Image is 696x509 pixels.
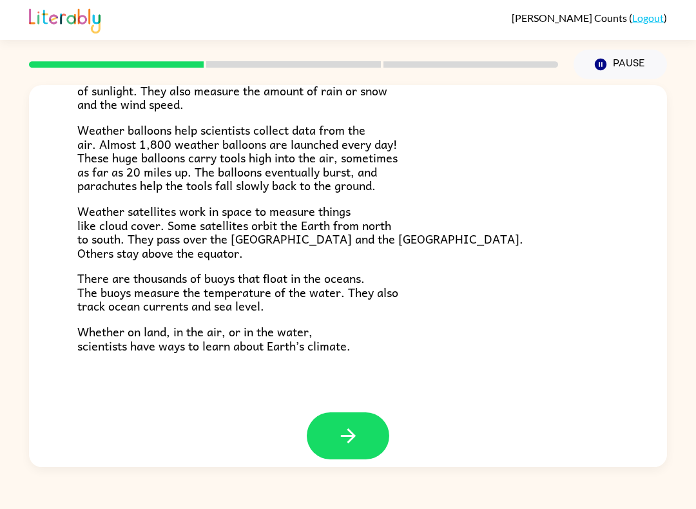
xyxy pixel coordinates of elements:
span: [PERSON_NAME] Counts [512,12,629,24]
button: Pause [574,50,667,79]
span: There are thousands of buoys that float in the oceans. The buoys measure the temperature of the w... [77,269,398,315]
span: Weather satellites work in space to measure things like cloud cover. Some satellites orbit the Ea... [77,202,523,262]
span: Weather balloons help scientists collect data from the air. Almost 1,800 weather balloons are lau... [77,120,398,195]
img: Literably [29,5,101,34]
div: ( ) [512,12,667,24]
span: Whether on land, in the air, or in the water, scientists have ways to learn about Earth’s climate. [77,322,351,355]
a: Logout [632,12,664,24]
